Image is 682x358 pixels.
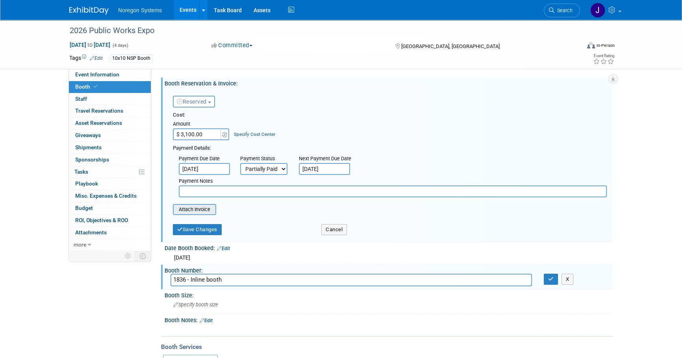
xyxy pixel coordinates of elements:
div: Next Payment Due Date [299,155,356,163]
div: Payment Details: [173,143,607,152]
a: Shipments [69,142,151,154]
div: Payment Notes [179,178,607,185]
div: Booth Notes: [165,314,613,325]
span: Budget [75,205,93,211]
span: [GEOGRAPHIC_DATA], [GEOGRAPHIC_DATA] [401,43,499,49]
td: Toggle Event Tabs [135,251,151,261]
span: more [74,241,86,248]
span: Asset Reservations [75,120,122,126]
div: Date Booth Booked: [165,242,613,252]
button: Reserved [173,96,215,108]
a: Asset Reservations [69,117,151,129]
span: (4 days) [112,43,128,48]
span: Playbook [75,180,98,187]
img: Format-Inperson.png [587,42,595,48]
span: ROI, Objectives & ROO [75,217,128,223]
span: [DATE] [DATE] [69,41,111,48]
span: Shipments [75,144,102,150]
div: Event Rating [593,54,614,58]
a: more [69,239,151,251]
td: Personalize Event Tab Strip [121,251,135,261]
a: Tasks [69,166,151,178]
a: Staff [69,93,151,105]
a: Budget [69,202,151,214]
img: ExhibitDay [69,7,109,15]
span: Reserved [177,98,207,105]
div: Amount [173,121,230,128]
span: Staff [75,96,87,102]
button: Cancel [321,224,347,235]
a: Travel Reservations [69,105,151,117]
a: Playbook [69,178,151,190]
span: Booth [75,83,99,90]
a: Edit [200,318,213,323]
span: to [86,42,94,48]
i: Booth reservation complete [94,84,98,89]
div: In-Person [596,43,615,48]
button: Save Changes [173,224,222,235]
a: Attachments [69,227,151,239]
span: Search [554,7,573,13]
a: Specify Cost Center [234,132,275,137]
span: Giveaways [75,132,101,138]
span: Attachments [75,229,107,236]
div: 10x10 NSP Booth [110,54,153,63]
span: Tasks [74,169,88,175]
a: Edit [217,246,230,251]
div: Event Format [534,41,615,53]
div: Booth Reservation & Invoice: [165,78,613,87]
div: Booth Size: [165,289,613,299]
div: Payment Status [240,155,293,163]
span: Event Information [75,71,119,78]
button: Committed [209,41,256,50]
a: ROI, Objectives & ROO [69,215,151,226]
td: Tags [69,54,103,63]
div: Cost: [173,111,607,119]
button: X [562,274,574,285]
a: Edit [90,56,103,61]
a: Giveaways [69,130,151,141]
div: Booth Services [161,343,613,351]
span: [DATE] [174,254,190,261]
a: Event Information [69,69,151,81]
a: Search [544,4,580,17]
span: Sponsorships [75,156,109,163]
div: 2026 Public Works Expo [67,24,568,38]
span: Misc. Expenses & Credits [75,193,137,199]
a: Misc. Expenses & Credits [69,190,151,202]
span: Noregon Systems [118,7,162,13]
img: Johana Gil [590,3,605,18]
span: Travel Reservations [75,108,123,114]
span: Specify booth size [173,302,218,308]
div: Booth Number: [165,265,613,275]
a: Sponsorships [69,154,151,166]
div: Payment Due Date [179,155,228,163]
a: Booth [69,81,151,93]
